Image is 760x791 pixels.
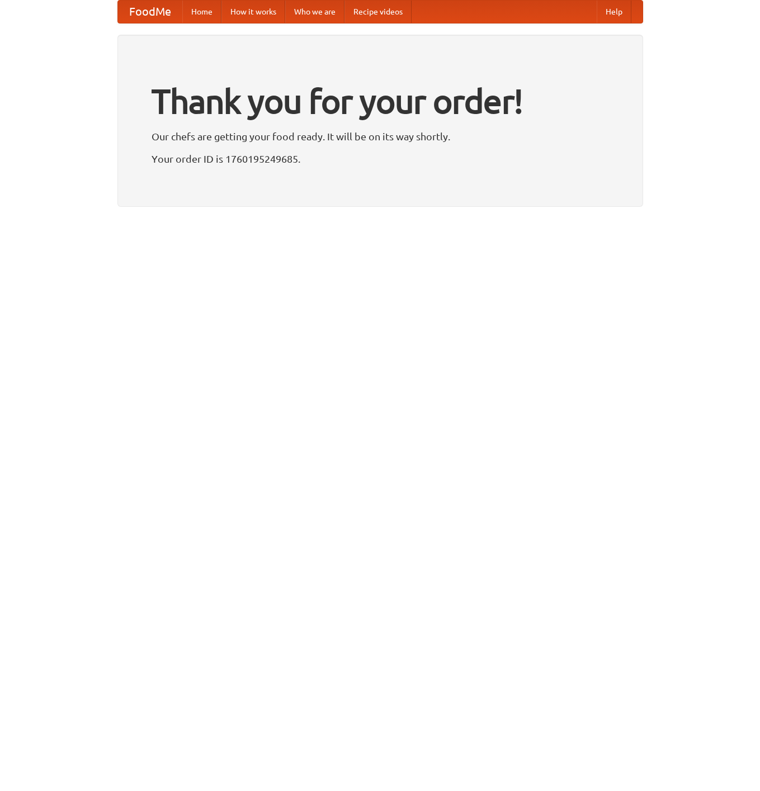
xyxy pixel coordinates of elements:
a: How it works [221,1,285,23]
a: Who we are [285,1,344,23]
h1: Thank you for your order! [152,74,609,128]
a: FoodMe [118,1,182,23]
a: Recipe videos [344,1,412,23]
p: Your order ID is 1760195249685. [152,150,609,167]
p: Our chefs are getting your food ready. It will be on its way shortly. [152,128,609,145]
a: Help [597,1,631,23]
a: Home [182,1,221,23]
